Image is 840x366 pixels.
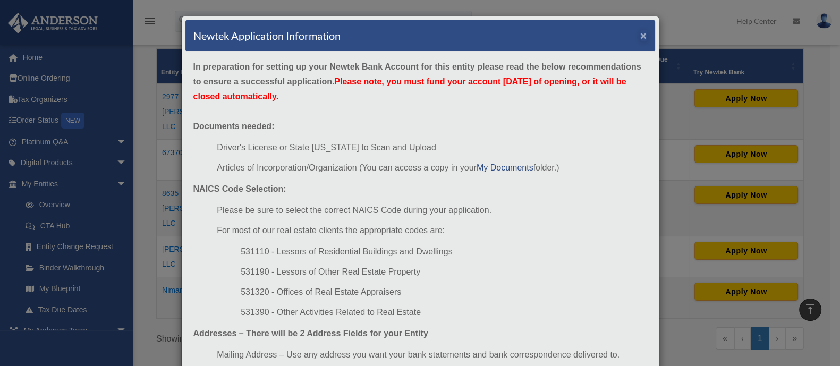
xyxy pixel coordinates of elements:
strong: NAICS Code Selection: [193,184,286,193]
li: Please be sure to select the correct NAICS Code during your application. [217,203,647,218]
span: Please note, you must fund your account [DATE] of opening, or it will be closed automatically. [193,77,626,101]
a: My Documents [477,163,533,172]
h4: Newtek Application Information [193,28,341,43]
strong: Addresses – There will be 2 Address Fields for your Entity [193,329,428,338]
li: 531110 - Lessors of Residential Buildings and Dwellings [241,244,647,259]
strong: Documents needed: [193,122,275,131]
li: 531390 - Other Activities Related to Real Estate [241,305,647,320]
li: Articles of Incorporation/Organization (You can access a copy in your folder.) [217,160,647,175]
li: Mailing Address – Use any address you want your bank statements and bank correspondence delivered... [217,347,647,362]
li: For most of our real estate clients the appropriate codes are: [217,223,647,238]
button: × [640,30,647,41]
li: 531320 - Offices of Real Estate Appraisers [241,285,647,300]
li: 531190 - Lessors of Other Real Estate Property [241,265,647,279]
li: Driver's License or State [US_STATE] to Scan and Upload [217,140,647,155]
strong: In preparation for setting up your Newtek Bank Account for this entity please read the below reco... [193,62,641,101]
